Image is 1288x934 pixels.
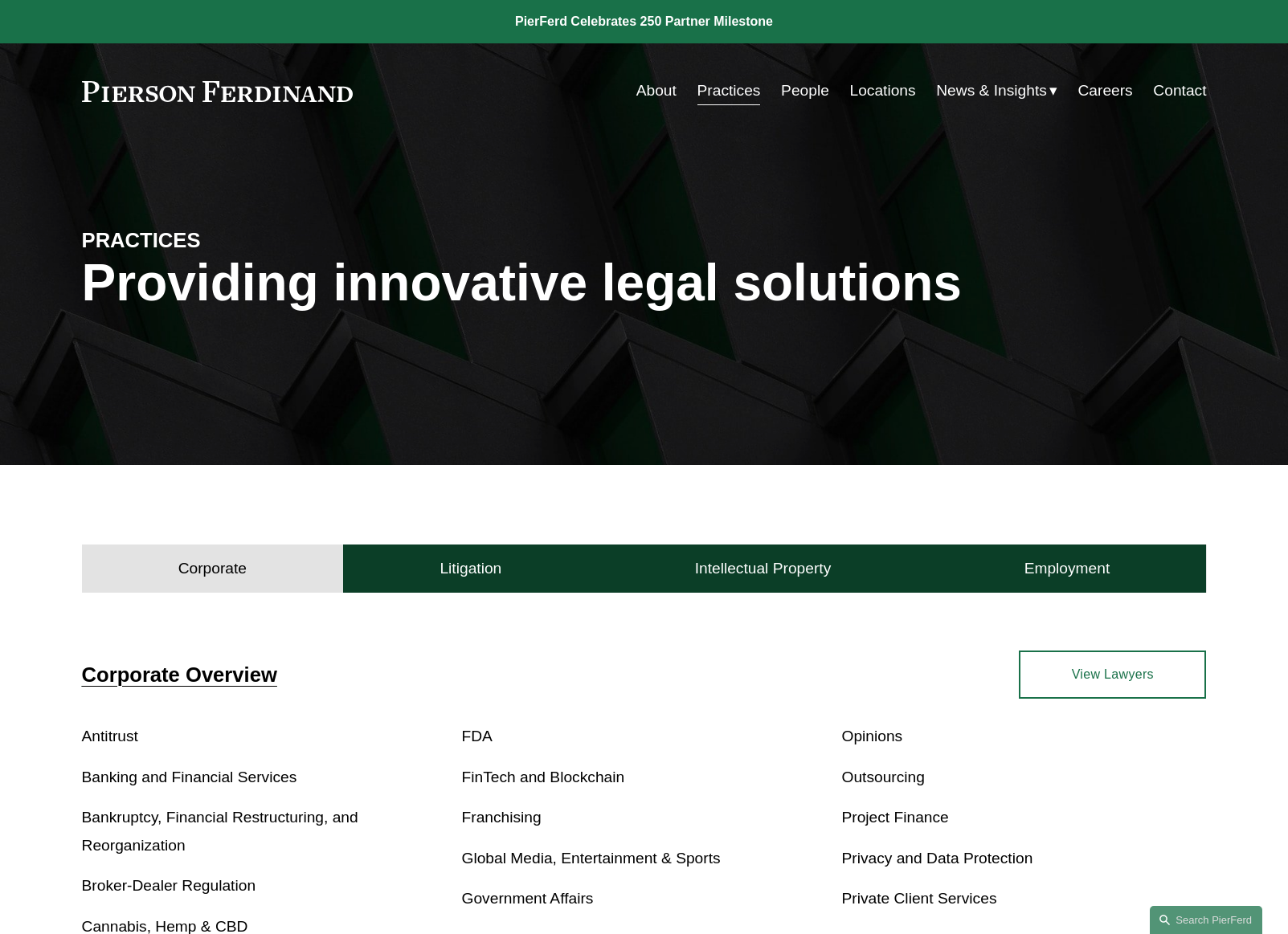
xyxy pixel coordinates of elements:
[82,254,1207,312] h1: Providing innovative legal solutions
[936,75,1057,106] a: folder dropdown
[462,728,493,744] a: FDA
[697,75,761,106] a: Practices
[462,890,594,907] a: Government Affairs
[462,769,625,785] a: FinTech and Blockchain
[82,809,358,854] a: Bankruptcy, Financial Restructuring, and Reorganization
[841,769,924,785] a: Outsourcing
[82,663,277,686] a: Corporate Overview
[841,809,948,826] a: Project Finance
[841,728,902,744] a: Opinions
[462,850,721,867] a: Global Media, Entertainment & Sports
[841,850,1032,867] a: Privacy and Data Protection
[1019,651,1206,699] a: View Lawyers
[781,75,829,106] a: People
[695,559,832,578] h4: Intellectual Property
[1024,559,1110,578] h4: Employment
[1077,75,1132,106] a: Careers
[1153,75,1206,106] a: Contact
[82,769,297,785] a: Banking and Financial Services
[636,75,677,106] a: About
[82,877,256,894] a: Broker-Dealer Regulation
[82,728,138,744] a: Antitrust
[841,890,996,907] a: Private Client Services
[849,75,915,106] a: Locations
[440,559,501,578] h4: Litigation
[178,559,247,578] h4: Corporate
[1150,906,1262,934] a: Search this site
[936,77,1047,105] span: News & Insights
[462,809,542,826] a: Franchising
[82,227,363,253] h4: PRACTICES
